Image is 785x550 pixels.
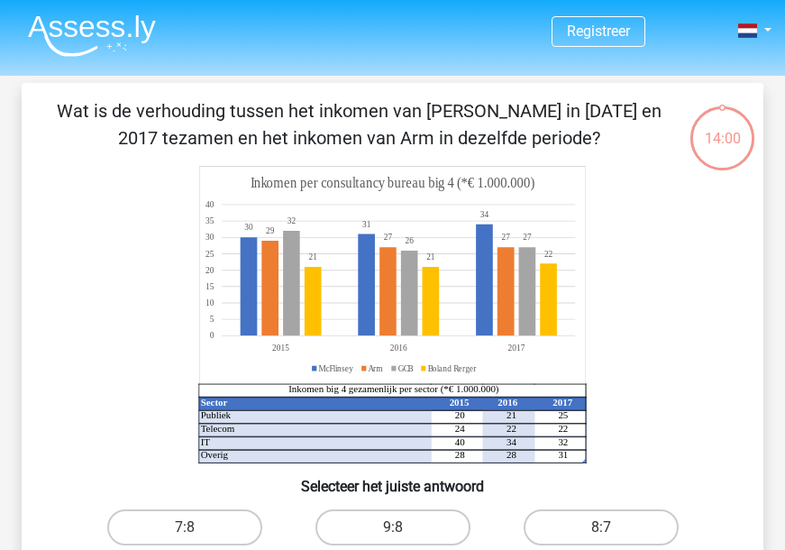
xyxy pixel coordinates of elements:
tspan: 29 [266,225,274,236]
tspan: 30 [244,222,253,233]
label: 9:8 [315,509,470,545]
tspan: McFlinsey [319,362,354,373]
tspan: 40 [205,199,215,210]
tspan: 21 [507,409,516,420]
tspan: 22 [558,423,568,434]
tspan: 25 [205,248,215,259]
tspan: GCB [398,362,415,373]
tspan: 2017 [552,397,572,408]
tspan: 32 [558,436,568,447]
tspan: 28 [455,449,465,460]
tspan: Overig [201,449,229,460]
tspan: 25 [558,409,568,420]
tspan: 2727 [384,232,510,243]
tspan: 20 [205,264,215,275]
tspan: 30 [205,232,215,243]
tspan: 35 [205,215,215,226]
tspan: 40 [455,436,465,447]
p: Wat is de verhouding tussen het inkomen van [PERSON_NAME] in [DATE] en 2017 tezamen en het inkome... [50,97,667,151]
tspan: 32 [288,215,297,226]
tspan: 24 [455,423,465,434]
tspan: 0 [210,330,215,341]
label: 7:8 [107,509,262,545]
img: Assessly [28,14,156,57]
tspan: IT [201,436,211,447]
tspan: Boland Rerger [428,362,478,373]
tspan: 22 [544,248,552,259]
tspan: 10 [205,298,215,308]
tspan: 28 [507,449,516,460]
tspan: 2016 [497,397,517,408]
tspan: 26 [405,235,414,246]
tspan: Telecom [201,423,235,434]
tspan: Publiek [201,409,232,420]
tspan: 34 [507,436,516,447]
tspan: Arm [369,362,383,373]
tspan: 5 [210,314,215,325]
tspan: 27 [523,232,532,243]
tspan: 22 [507,423,516,434]
tspan: 20 [455,409,465,420]
h6: Selecteer het juiste antwoord [50,463,735,495]
div: 14:00 [689,105,756,150]
tspan: 201520162017 [272,343,525,353]
tspan: 15 [205,281,215,292]
tspan: Sector [201,397,228,408]
tspan: 31 [558,449,568,460]
tspan: 31 [362,219,371,230]
tspan: 2015 [450,397,470,408]
tspan: 2121 [308,252,434,262]
tspan: 34 [480,209,489,220]
label: 8:7 [524,509,679,545]
tspan: Inkomen big 4 gezamenlijk per sector (*€ 1.000.000) [288,383,499,395]
tspan: Inkomen per consultancy bureau big 4 (*€ 1.000.000) [251,175,534,192]
a: Registreer [567,23,630,40]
